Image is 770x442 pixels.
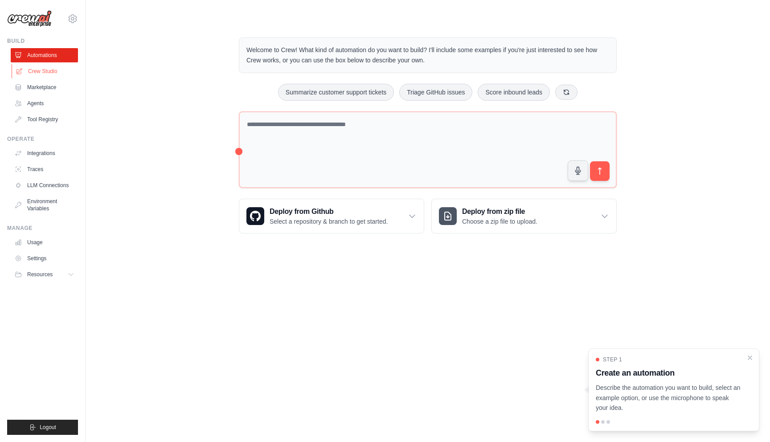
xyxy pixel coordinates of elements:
[7,37,78,45] div: Build
[27,271,53,278] span: Resources
[11,146,78,160] a: Integrations
[270,206,388,217] h3: Deploy from Github
[7,135,78,143] div: Operate
[11,251,78,266] a: Settings
[399,84,472,101] button: Triage GitHub issues
[278,84,394,101] button: Summarize customer support tickets
[7,225,78,232] div: Manage
[725,399,770,442] iframe: Chat Widget
[11,267,78,282] button: Resources
[746,354,754,361] button: Close walkthrough
[462,217,537,226] p: Choose a zip file to upload.
[7,10,52,27] img: Logo
[11,235,78,250] a: Usage
[596,367,741,379] h3: Create an automation
[40,424,56,431] span: Logout
[462,206,537,217] h3: Deploy from zip file
[11,96,78,110] a: Agents
[11,194,78,216] a: Environment Variables
[596,383,741,413] p: Describe the automation you want to build, select an example option, or use the microphone to spe...
[603,356,622,363] span: Step 1
[7,420,78,435] button: Logout
[246,45,609,65] p: Welcome to Crew! What kind of automation do you want to build? I'll include some examples if you'...
[11,48,78,62] a: Automations
[270,217,388,226] p: Select a repository & branch to get started.
[11,112,78,127] a: Tool Registry
[11,162,78,176] a: Traces
[11,80,78,94] a: Marketplace
[12,64,79,78] a: Crew Studio
[478,84,550,101] button: Score inbound leads
[11,178,78,192] a: LLM Connections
